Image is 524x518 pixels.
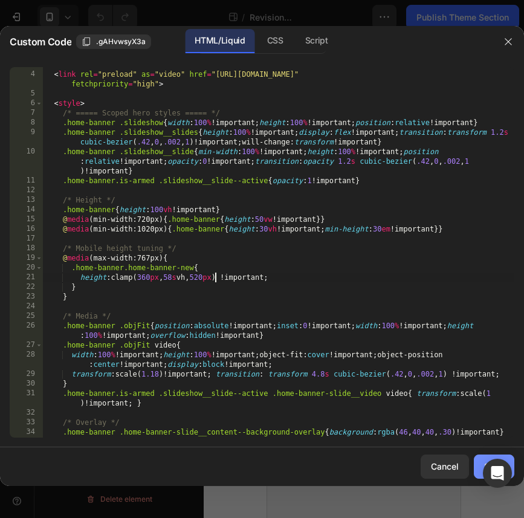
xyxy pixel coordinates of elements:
div: 33 [10,418,43,427]
span: .gAHvwsyX3a [96,36,146,47]
div: 7 [10,108,43,118]
div: 4 [10,70,43,89]
div: 10 [10,147,43,176]
span: Custom Code [10,34,71,49]
div: 24 [10,302,43,311]
div: 9 [10,128,43,147]
div: 21 [10,273,43,282]
div: 8 [10,118,43,128]
div: 25 [10,311,43,321]
div: 28 [10,350,43,369]
div: Custom Code [15,31,66,42]
div: 19 [10,253,43,263]
div: Open Intercom Messenger [483,459,512,488]
div: 16 [10,224,43,234]
div: Cancel [431,460,459,473]
div: 11 [10,176,43,186]
div: 13 [10,195,43,205]
div: Script [296,29,338,53]
div: CSS [257,29,293,53]
div: 26 [10,321,43,340]
div: 34 [10,427,43,437]
div: 20 [10,263,43,273]
div: 22 [10,282,43,292]
button: Cancel [421,455,469,479]
div: 6 [10,99,43,108]
div: 18 [10,244,43,253]
div: HTML/Liquid [185,29,254,53]
div: 12 [10,186,43,195]
div: 14 [10,205,43,215]
div: 15 [10,215,43,224]
span: Mobile ( 320 px) [44,6,95,18]
div: 32 [10,408,43,418]
div: 17 [10,234,43,244]
div: 27 [10,340,43,350]
div: 29 [10,369,43,379]
button: .gAHvwsyX3a [76,34,151,49]
button: Save [474,455,514,479]
div: 5 [10,89,43,99]
div: 23 [10,292,43,302]
div: 35 [10,437,43,447]
div: 30 [10,379,43,389]
div: 31 [10,389,43,408]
